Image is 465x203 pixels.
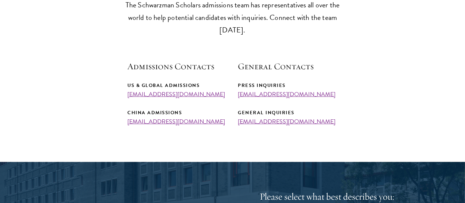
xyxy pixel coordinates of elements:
[238,117,336,126] a: [EMAIL_ADDRESS][DOMAIN_NAME]
[128,90,225,99] a: [EMAIL_ADDRESS][DOMAIN_NAME]
[238,60,338,73] h5: General Contacts
[238,81,338,90] div: Press Inquiries
[128,81,227,90] div: US & Global Admissions
[128,109,227,117] div: China Admissions
[128,117,225,126] a: [EMAIL_ADDRESS][DOMAIN_NAME]
[238,90,336,99] a: [EMAIL_ADDRESS][DOMAIN_NAME]
[238,109,338,117] div: General Inquiries
[128,60,227,73] h5: Admissions Contacts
